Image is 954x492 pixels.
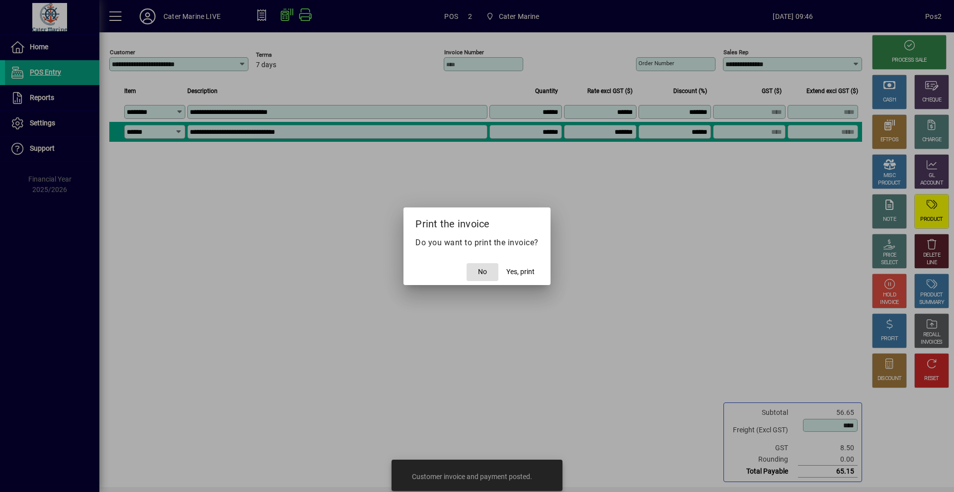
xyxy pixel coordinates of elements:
[506,267,535,277] span: Yes, print
[467,263,498,281] button: No
[502,263,539,281] button: Yes, print
[478,267,487,277] span: No
[403,207,551,236] h2: Print the invoice
[415,237,539,249] p: Do you want to print the invoice?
